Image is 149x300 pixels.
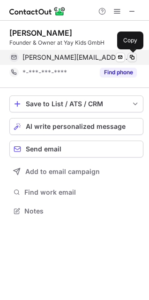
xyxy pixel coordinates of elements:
button: Add to email campaign [9,163,143,180]
span: [PERSON_NAME][EMAIL_ADDRESS][PERSON_NAME][DOMAIN_NAME] [22,53,130,62]
span: Add to email campaign [25,168,100,175]
span: Notes [24,207,140,215]
button: Find work email [9,186,143,199]
img: ContactOut v5.3.10 [9,6,66,17]
div: Founder & Owner at Yay Kids GmbH [9,39,143,47]
span: AI write personalized message [26,123,126,130]
button: Notes [9,205,143,218]
div: [PERSON_NAME] [9,28,72,38]
div: Save to List / ATS / CRM [26,100,127,108]
button: AI write personalized message [9,118,143,135]
button: Reveal Button [100,68,137,77]
span: Send email [26,145,61,153]
button: Send email [9,141,143,158]
button: save-profile-one-click [9,95,143,112]
span: Find work email [24,188,140,197]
